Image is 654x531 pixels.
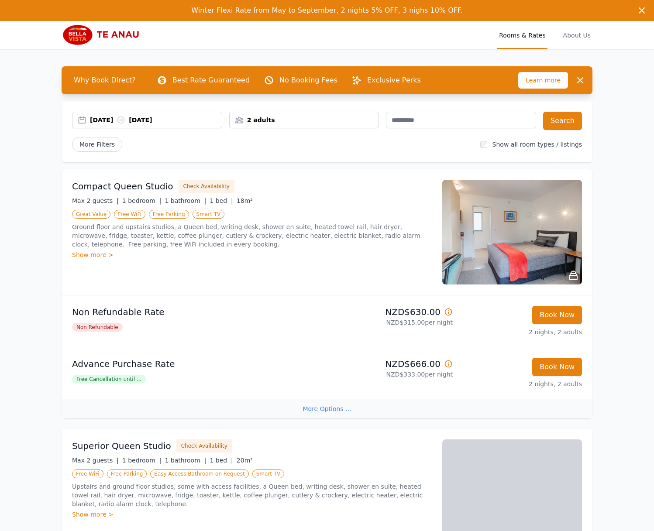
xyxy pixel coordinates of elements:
button: Book Now [532,358,582,376]
p: Non Refundable Rate [72,306,324,318]
div: 2 adults [230,116,379,124]
span: 1 bed | [210,197,233,204]
span: Free Parking [149,210,189,219]
span: 1 bed | [210,457,233,464]
span: Easy Access Bathroom on Request [150,469,248,478]
span: Non Refundable [72,323,123,332]
span: Learn more [518,72,568,89]
h3: Compact Queen Studio [72,180,173,192]
div: Show more > [72,250,432,259]
span: Smart TV [193,210,225,219]
p: NZD$333.00 per night [330,370,453,379]
button: Search [543,112,582,130]
span: Smart TV [252,469,285,478]
span: 1 bathroom | [165,197,206,204]
label: Show all room types / listings [492,141,582,148]
span: 18m² [237,197,253,204]
button: Check Availability [176,439,232,452]
p: Best Rate Guaranteed [172,75,250,86]
span: 20m² [237,457,253,464]
p: Exclusive Perks [367,75,421,86]
img: Bella Vista Te Anau [62,24,145,45]
span: Max 2 guests | [72,457,119,464]
div: [DATE] [DATE] [90,116,222,124]
p: Upstairs and ground floor studios, some with access facilities, a Queen bed, writing desk, shower... [72,482,432,508]
div: More Options ... [62,399,592,418]
p: NZD$315.00 per night [330,318,453,327]
p: Advance Purchase Rate [72,358,324,370]
span: More Filters [72,137,122,152]
span: Winter Flexi Rate from May to September, 2 nights 5% OFF, 3 nighs 10% OFF. [191,6,462,14]
p: 2 nights, 2 adults [460,328,582,336]
span: Free WiFi [114,210,145,219]
a: Rooms & Rates [497,21,547,49]
p: NZD$630.00 [330,306,453,318]
h3: Superior Queen Studio [72,440,171,452]
p: NZD$666.00 [330,358,453,370]
p: Ground floor and upstairs studios, a Queen bed, writing desk, shower en suite, heated towel rail,... [72,223,432,249]
a: About Us [561,21,592,49]
span: Free Parking [107,469,147,478]
div: Show more > [72,510,432,519]
span: 1 bedroom | [122,197,162,204]
button: Book Now [532,306,582,324]
span: Why Book Direct? [67,72,143,89]
span: 1 bathroom | [165,457,206,464]
button: Check Availability [179,180,234,193]
span: Free WiFi [72,469,103,478]
span: 1 bedroom | [122,457,162,464]
span: Max 2 guests | [72,197,119,204]
span: Free Cancellation until ... [72,375,146,384]
p: No Booking Fees [279,75,337,86]
p: 2 nights, 2 adults [460,380,582,388]
span: Great Value [72,210,110,219]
